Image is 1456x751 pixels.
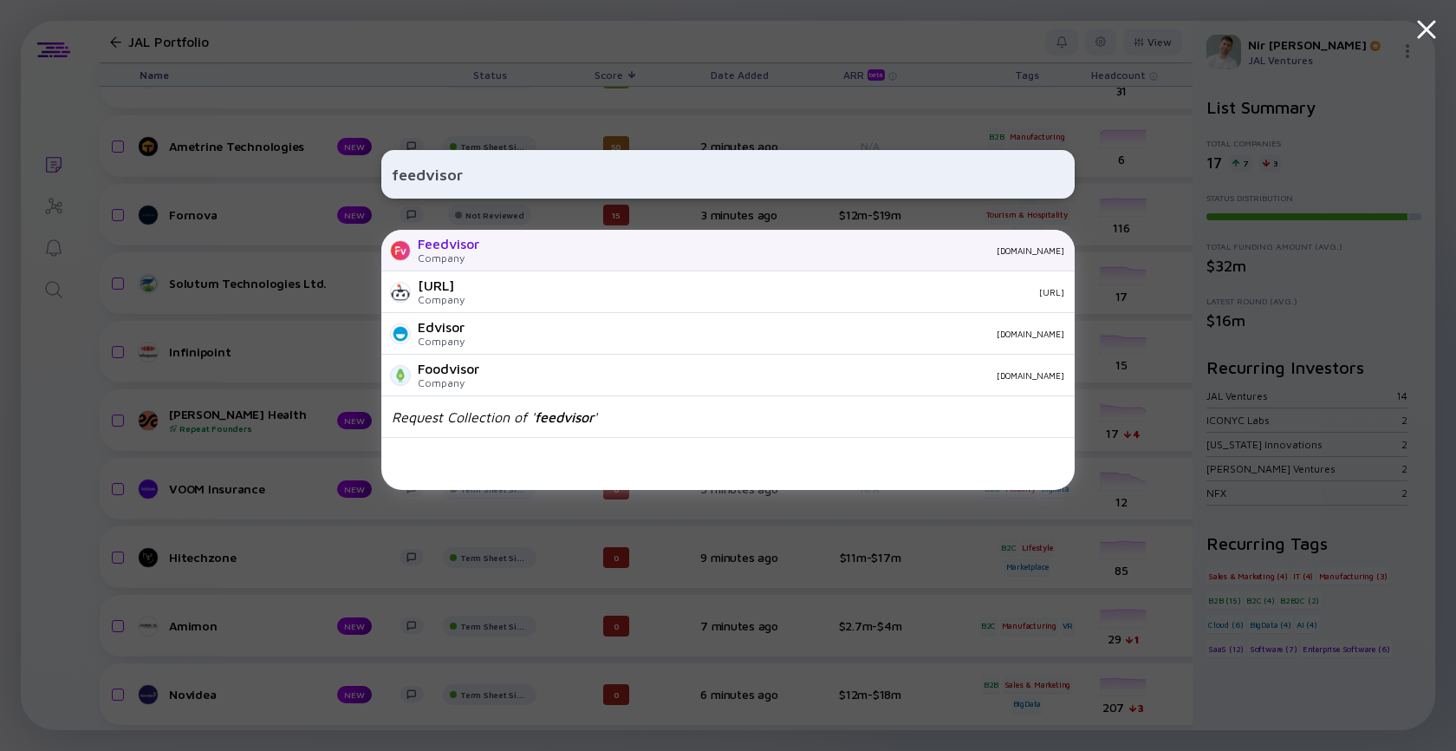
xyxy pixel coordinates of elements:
div: [DOMAIN_NAME] [493,370,1064,381]
div: Foodvisor [418,361,479,376]
span: feedvisor [535,409,594,425]
div: [DOMAIN_NAME] [493,245,1064,256]
div: Feedvisor [418,236,479,251]
div: Company [418,251,479,264]
div: Company [418,293,465,306]
div: [DOMAIN_NAME] [478,329,1064,339]
div: Company [418,335,465,348]
div: [URL] [478,287,1064,297]
div: [URL] [418,278,465,293]
input: Search Company or Investor... [392,159,1064,190]
div: Company [418,376,479,389]
div: Request Collection of ' ' [392,409,597,425]
div: Edvisor [418,319,465,335]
